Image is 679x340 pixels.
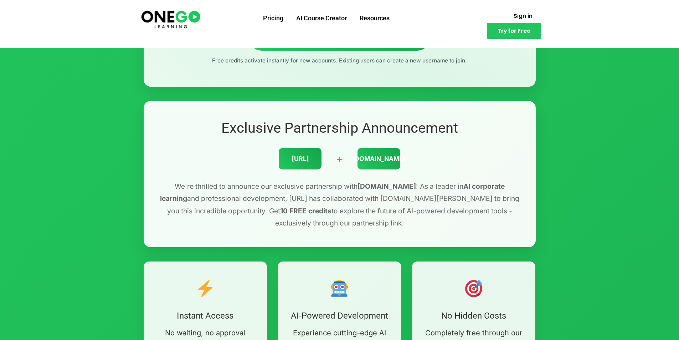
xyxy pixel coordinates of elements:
div: [URL] [279,148,322,169]
a: AI Course Creator [290,9,353,27]
a: Pricing [257,9,290,27]
h3: AI-Powered Development [288,310,391,321]
a: Resources [353,9,396,27]
img: ⚡ [197,280,214,297]
strong: 10 FREE credits [280,207,331,215]
a: Try for Free [487,23,541,39]
img: 🎯 [465,280,482,297]
h3: No Hidden Costs [423,310,525,321]
strong: [DOMAIN_NAME] [357,182,416,191]
img: 🤖 [331,280,348,297]
span: Sign in [514,13,533,19]
span: Try for Free [498,28,530,34]
a: Sign in [505,9,541,23]
h2: Exclusive Partnership Announcement [158,119,521,137]
h3: Instant Access [154,310,257,321]
div: + [336,149,343,168]
p: We're thrilled to announce our exclusive partnership with ! As a leader in and professional devel... [158,180,521,229]
div: [DOMAIN_NAME] [357,148,400,169]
